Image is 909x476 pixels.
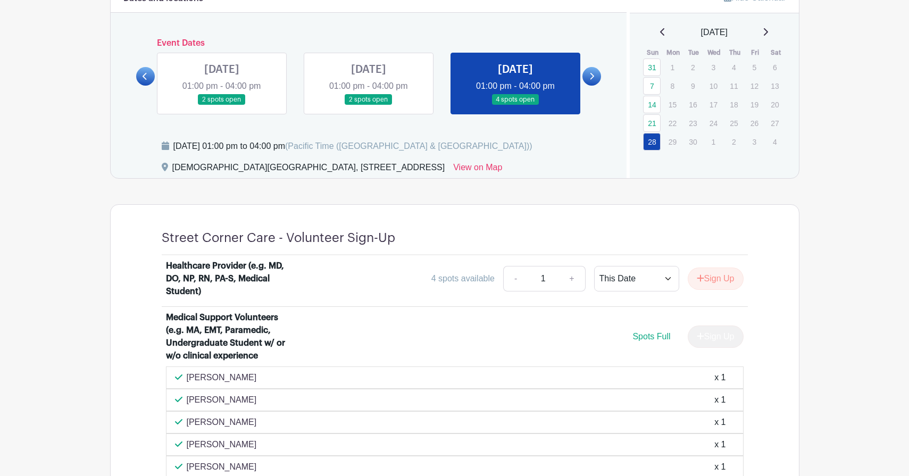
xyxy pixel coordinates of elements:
[714,394,725,406] div: x 1
[155,38,583,48] h6: Event Dates
[725,115,743,131] p: 25
[746,133,763,150] p: 3
[684,133,702,150] p: 30
[766,96,783,113] p: 20
[166,311,298,362] div: Medical Support Volunteers (e.g. MA, EMT, Paramedic, Undergraduate Student w/ or w/o clinical exp...
[683,47,704,58] th: Tue
[765,47,786,58] th: Sat
[714,461,725,473] div: x 1
[724,47,745,58] th: Thu
[558,266,585,291] a: +
[746,115,763,131] p: 26
[187,394,257,406] p: [PERSON_NAME]
[684,78,702,94] p: 9
[705,133,722,150] p: 1
[766,78,783,94] p: 13
[684,115,702,131] p: 23
[162,230,395,246] h4: Street Corner Care - Volunteer Sign-Up
[746,59,763,76] p: 5
[684,96,702,113] p: 16
[431,272,495,285] div: 4 spots available
[643,47,663,58] th: Sun
[705,115,722,131] p: 24
[632,332,670,341] span: Spots Full
[705,78,722,94] p: 10
[503,266,528,291] a: -
[187,438,257,451] p: [PERSON_NAME]
[725,133,743,150] p: 2
[453,161,502,178] a: View on Map
[664,59,681,76] p: 1
[643,133,661,151] a: 28
[705,59,722,76] p: 3
[643,114,661,132] a: 21
[766,59,783,76] p: 6
[684,59,702,76] p: 2
[172,161,445,178] div: [DEMOGRAPHIC_DATA][GEOGRAPHIC_DATA], [STREET_ADDRESS]
[714,438,725,451] div: x 1
[173,140,532,153] div: [DATE] 01:00 pm to 04:00 pm
[714,416,725,429] div: x 1
[166,260,298,298] div: Healthcare Provider (e.g. MD, DO, NP, RN, PA-S, Medical Student)
[187,461,257,473] p: [PERSON_NAME]
[664,115,681,131] p: 22
[664,96,681,113] p: 15
[745,47,766,58] th: Fri
[643,77,661,95] a: 7
[746,96,763,113] p: 19
[187,371,257,384] p: [PERSON_NAME]
[766,133,783,150] p: 4
[664,78,681,94] p: 8
[643,96,661,113] a: 14
[725,78,743,94] p: 11
[664,133,681,150] p: 29
[705,96,722,113] p: 17
[766,115,783,131] p: 27
[285,141,532,151] span: (Pacific Time ([GEOGRAPHIC_DATA] & [GEOGRAPHIC_DATA]))
[688,268,744,290] button: Sign Up
[643,59,661,76] a: 31
[725,96,743,113] p: 18
[746,78,763,94] p: 12
[725,59,743,76] p: 4
[714,371,725,384] div: x 1
[187,416,257,429] p: [PERSON_NAME]
[663,47,684,58] th: Mon
[704,47,725,58] th: Wed
[701,26,728,39] span: [DATE]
